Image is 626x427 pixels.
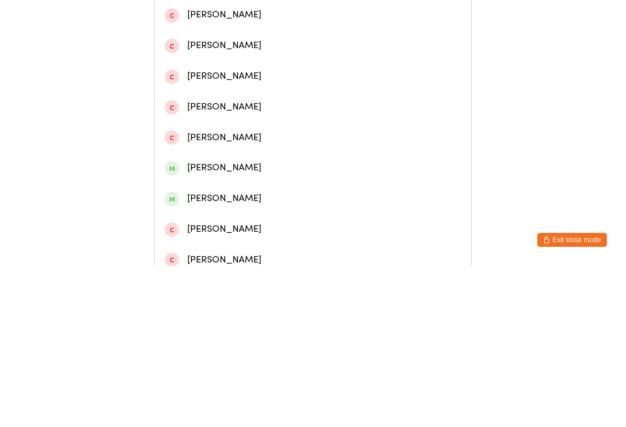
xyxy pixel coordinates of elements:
div: [PERSON_NAME] [165,352,461,367]
div: [PERSON_NAME] [165,321,461,337]
div: [PERSON_NAME] [165,107,461,123]
div: [PERSON_NAME] [165,138,461,154]
div: [PERSON_NAME] [165,46,461,61]
button: Exit kiosk mode [537,394,607,408]
div: [PERSON_NAME] [165,291,461,306]
div: [PERSON_NAME] [165,229,461,245]
div: [PERSON_NAME] [165,199,461,214]
div: [PERSON_NAME] [165,168,461,184]
div: [PERSON_NAME] [165,382,461,398]
div: [PERSON_NAME] [165,260,461,276]
div: [PERSON_NAME] [165,76,461,92]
